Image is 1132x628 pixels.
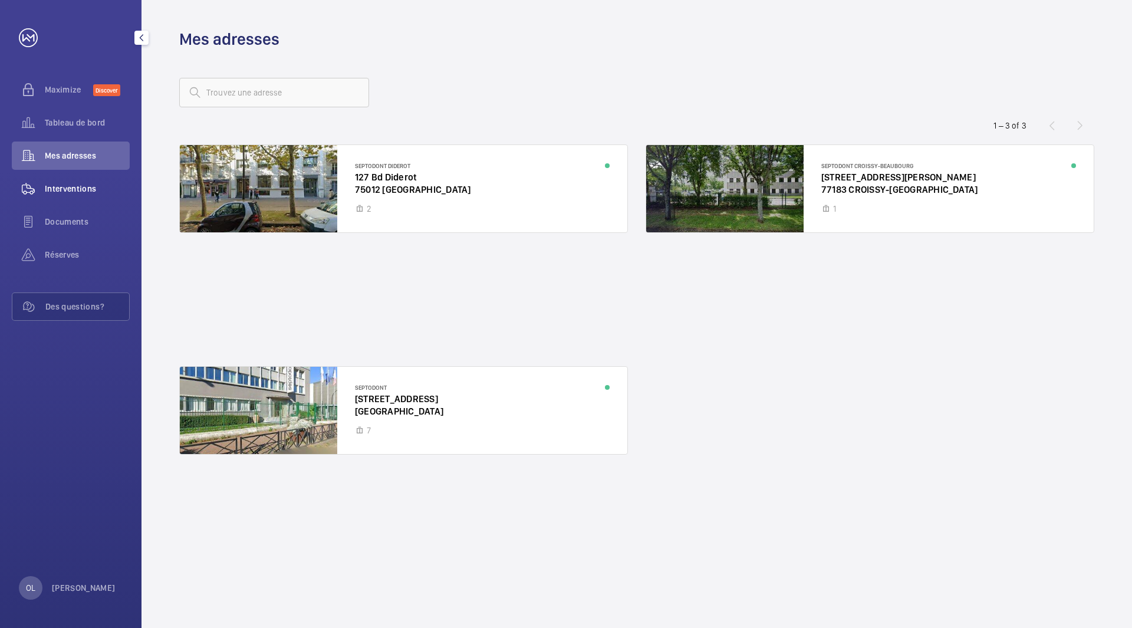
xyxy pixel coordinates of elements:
span: Tableau de bord [45,117,130,129]
span: Documents [45,216,130,228]
div: 1 – 3 of 3 [993,120,1026,131]
span: Mes adresses [45,150,130,162]
span: Réserves [45,249,130,261]
h1: Mes adresses [179,28,279,50]
span: Interventions [45,183,130,195]
p: [PERSON_NAME] [52,582,116,594]
span: Maximize [45,84,93,96]
span: Discover [93,84,120,96]
span: Des questions? [45,301,129,313]
p: OL [26,582,35,594]
input: Trouvez une adresse [179,78,369,107]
